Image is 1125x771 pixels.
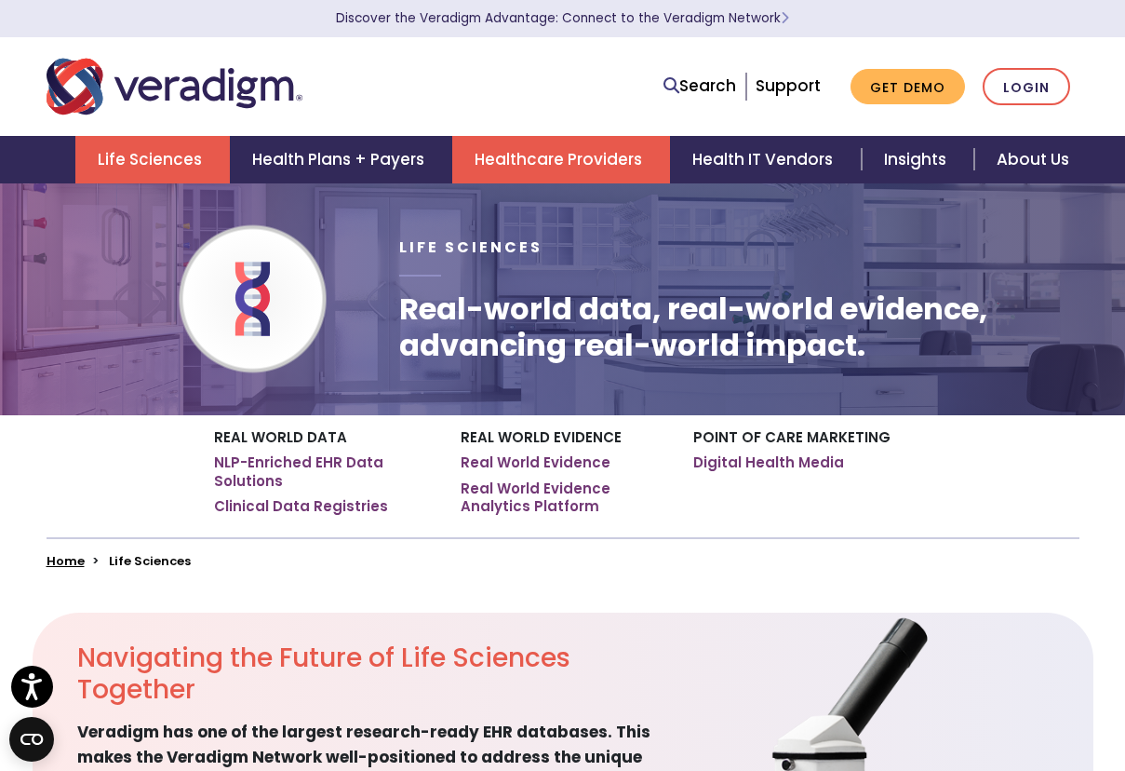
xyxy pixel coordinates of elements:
[399,291,1078,363] h1: Real-world data, real-world evidence, advancing real-world impact.
[693,453,844,472] a: Digital Health Media
[781,9,789,27] span: Learn More
[214,497,388,516] a: Clinical Data Registries
[47,56,302,117] img: Veradigm logo
[452,136,670,183] a: Healthcare Providers
[47,552,85,570] a: Home
[670,136,861,183] a: Health IT Vendors
[214,453,433,490] a: NLP-Enriched EHR Data Solutions
[461,480,665,516] a: Real World Evidence Analytics Platform
[983,68,1070,106] a: Login
[9,717,54,762] button: Open CMP widget
[850,69,965,105] a: Get Demo
[336,9,789,27] a: Discover the Veradigm Advantage: Connect to the Veradigm NetworkLearn More
[399,237,542,258] span: Life Sciences
[230,136,452,183] a: Health Plans + Payers
[862,136,974,183] a: Insights
[75,136,230,183] a: Life Sciences
[461,453,610,472] a: Real World Evidence
[663,74,736,99] a: Search
[77,642,651,705] h2: Navigating the Future of Life Sciences Together
[756,74,821,97] a: Support
[974,136,1092,183] a: About Us
[768,637,1103,749] iframe: Drift Chat Widget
